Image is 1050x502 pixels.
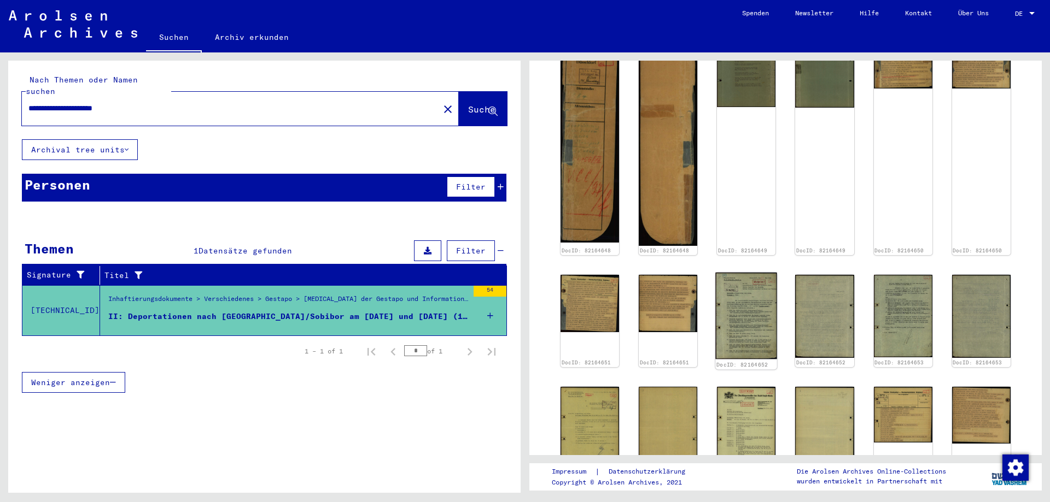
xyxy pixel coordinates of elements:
[459,340,481,362] button: Next page
[456,246,486,256] span: Filter
[562,247,611,253] a: DocID: 82164648
[441,103,454,116] mat-icon: close
[456,182,486,192] span: Filter
[562,359,611,365] a: DocID: 82164651
[874,247,924,253] a: DocID: 82164650
[717,387,775,470] img: 001.jpg
[639,275,697,332] img: 002.jpg
[194,246,199,256] span: 1
[797,476,946,486] p: wurden entwickelt in Partnerschaft mit
[795,32,854,108] img: 002.jpg
[953,359,1002,365] a: DocID: 82164653
[716,361,768,368] a: DocID: 82164652
[561,32,619,243] img: 001.jpg
[640,359,689,365] a: DocID: 82164651
[199,246,292,256] span: Datensätze gefunden
[552,477,698,487] p: Copyright © Arolsen Archives, 2021
[9,10,137,38] img: Arolsen_neg.svg
[146,24,202,52] a: Suchen
[27,269,91,281] div: Signature
[447,240,495,261] button: Filter
[481,340,503,362] button: Last page
[108,311,468,322] div: II: Deportationen nach [GEOGRAPHIC_DATA]/Sobibor am [DATE] und [DATE] (1942)
[1015,10,1027,17] span: DE
[952,275,1011,358] img: 002.jpg
[796,247,845,253] a: DocID: 82164649
[360,340,382,362] button: First page
[874,32,932,88] img: 001.jpg
[437,98,459,120] button: Clear
[795,275,854,358] img: 002.jpg
[468,104,495,115] span: Suche
[25,239,74,258] div: Themen
[639,32,697,246] img: 002.jpg
[797,466,946,476] p: Die Arolsen Archives Online-Collections
[717,32,775,107] img: 001.jpg
[27,267,102,284] div: Signature
[796,359,845,365] a: DocID: 82164652
[31,377,110,387] span: Weniger anzeigen
[108,294,468,309] div: Inhaftierungsdokumente > Verschiedenes > Gestapo > [MEDICAL_DATA] der Gestapo und Informationen ü...
[552,466,698,477] div: |
[25,175,90,194] div: Personen
[305,346,343,356] div: 1 – 1 of 1
[104,270,485,281] div: Titel
[640,247,689,253] a: DocID: 82164648
[459,92,507,126] button: Suche
[874,275,932,357] img: 001.jpg
[447,176,495,197] button: Filter
[1002,454,1029,481] img: Zustimmung ändern
[600,466,698,477] a: Datenschutzerklärung
[404,346,459,356] div: of 1
[26,75,138,96] mat-label: Nach Themen oder Namen suchen
[952,32,1011,88] img: 002.jpg
[382,340,404,362] button: Previous page
[795,387,854,470] img: 002.jpg
[552,466,595,477] a: Impressum
[874,387,932,442] img: 001.jpg
[953,247,1002,253] a: DocID: 82164650
[874,359,924,365] a: DocID: 82164653
[22,372,125,393] button: Weniger anzeigen
[561,387,619,469] img: 001.jpg
[202,24,302,50] a: Archiv erkunden
[104,267,496,284] div: Titel
[952,387,1011,444] img: 002.jpg
[22,139,138,160] button: Archival tree units
[474,286,506,297] div: 54
[989,463,1030,490] img: yv_logo.png
[718,247,767,253] a: DocID: 82164649
[639,387,697,470] img: 002.jpg
[22,285,100,335] td: [TECHNICAL_ID]
[716,273,778,359] img: 001.jpg
[561,275,619,332] img: 001.jpg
